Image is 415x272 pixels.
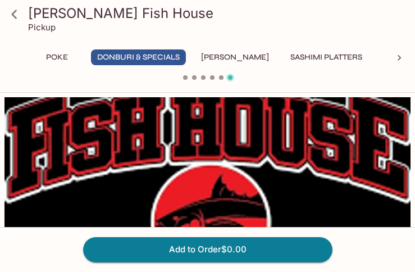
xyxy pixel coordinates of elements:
[31,49,82,65] button: Poke
[4,97,411,246] div: Poke Bowl or Poke Nachos
[284,49,368,65] button: Sashimi Platters
[195,49,275,65] button: [PERSON_NAME]
[28,22,56,33] p: Pickup
[28,4,406,22] h3: [PERSON_NAME] Fish House
[83,237,332,262] button: Add to Order$0.00
[91,49,186,65] button: Donburi & Specials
